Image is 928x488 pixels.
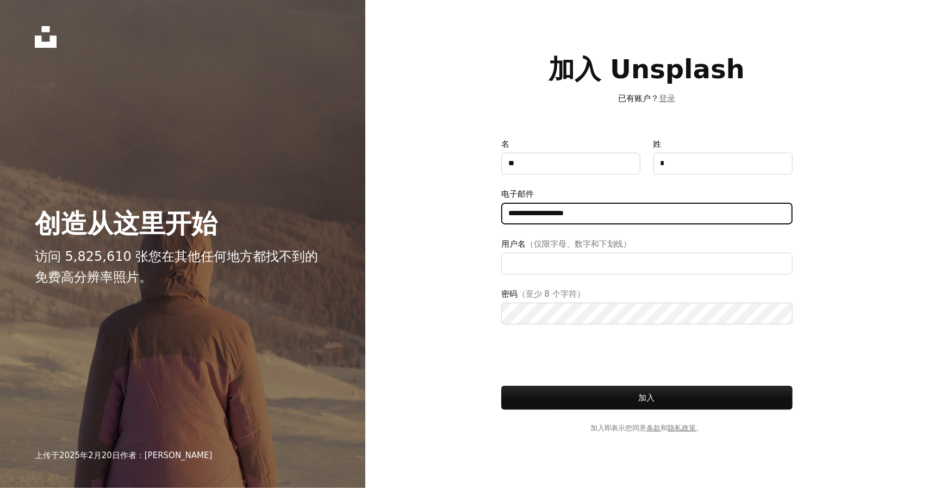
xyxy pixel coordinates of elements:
[647,424,661,432] a: 条款
[35,208,217,239] font: 创造从这里开始
[120,451,145,460] font: 作者：
[145,451,213,460] font: [PERSON_NAME]
[549,54,745,84] font: 加入 Unsplash
[501,253,793,274] input: 用户名（仅限字母、数字和下划线）
[501,153,640,174] input: 名
[501,386,793,410] button: 加入
[501,303,793,324] input: 密码（至少 8 个字符）
[639,393,655,403] font: 加入
[659,93,675,103] a: 登录
[501,189,534,199] font: 电子邮件
[501,289,518,299] font: 密码
[35,26,57,48] a: 首页 — Unsplash
[590,424,647,432] font: 加入即表示您同意
[668,424,696,432] a: 隐私政策
[59,451,120,460] time: 2025年2月20日上午8:10:00（格林威治标准时间+8）
[501,239,526,249] font: 用户名
[501,139,509,149] font: 名
[501,203,793,224] input: 电子邮件
[653,139,662,149] font: 姓
[35,451,59,460] font: 上传于
[59,451,120,460] font: 2025年2月20日
[653,153,793,174] input: 姓
[618,93,659,103] font: 已有账户？
[696,424,703,432] font: 。
[661,424,668,432] font: 和
[35,249,318,285] font: 访问 5,825,610 张您在其他任何地方都找不到的免费高分辨率照片。
[518,289,585,299] font: （至少 8 个字符）
[526,239,632,249] font: （仅限字母、数字和下划线）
